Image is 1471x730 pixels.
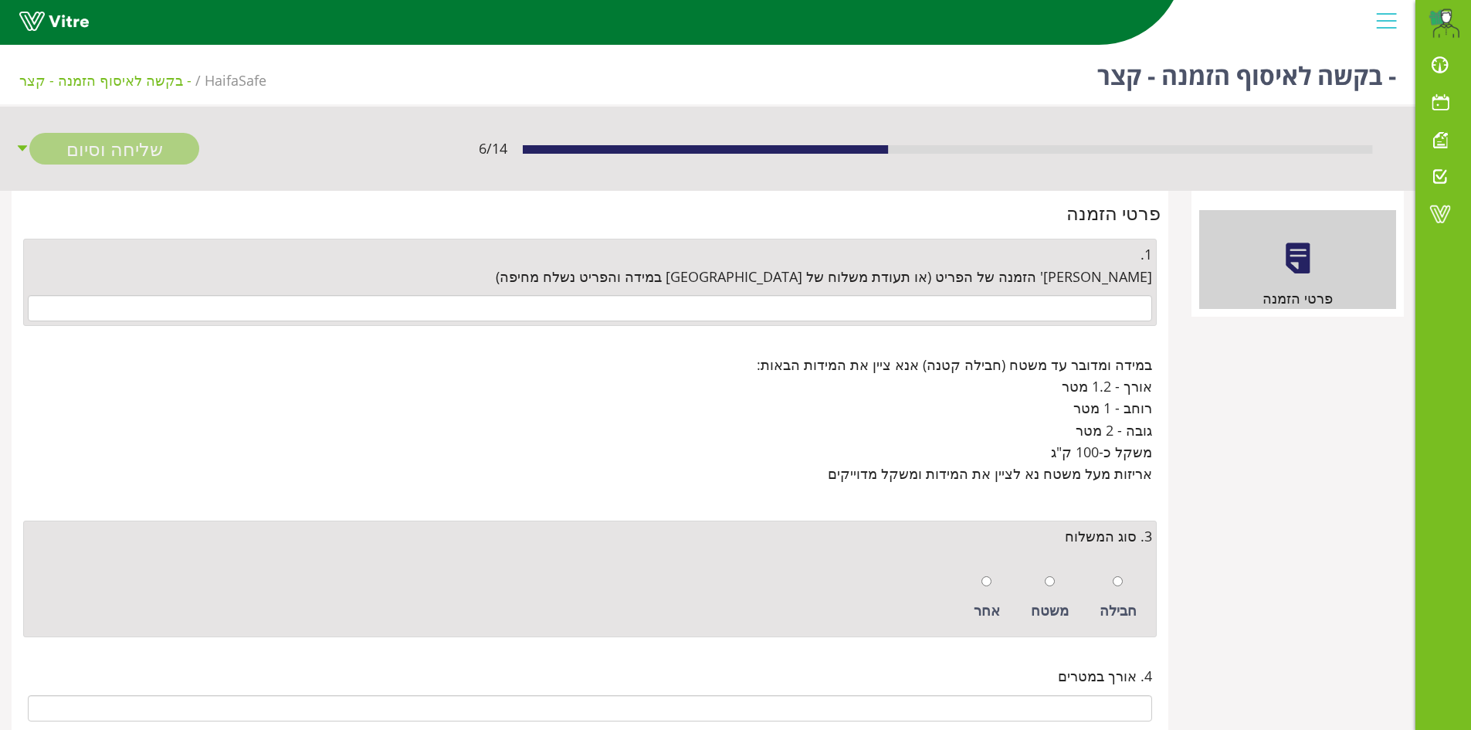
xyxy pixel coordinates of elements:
li: - בקשה לאיסוף הזמנה - קצר [19,70,205,91]
h1: - בקשה לאיסוף הזמנה - קצר [1097,39,1396,104]
div: אחר [974,599,1000,621]
img: d79e9f56-8524-49d2-b467-21e72f93baff.png [1429,8,1459,39]
div: פרטי הזמנה [1199,287,1396,309]
div: חבילה [1100,599,1137,621]
div: משטח [1031,599,1069,621]
div: פרטי הזמנה [19,199,1161,228]
span: 3. סוג המשלוח [1065,525,1152,547]
span: 1. [PERSON_NAME]' הזמנה של הפריט (או תעודת משלוח של [GEOGRAPHIC_DATA] במידה והפריט נשלח מחיפה) [496,243,1152,287]
span: caret-down [15,133,29,165]
span: 151 [205,71,266,90]
span: 4. אורך במטרים [1058,665,1152,687]
span: 6 / 14 [479,138,507,159]
span: במידה ומדובר עד משטח (חבילה קטנה) אנא ציין את המידות הבאות: אורך - 1.2 מטר רוחב - 1 מטר גובה - 2 ... [757,354,1152,485]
